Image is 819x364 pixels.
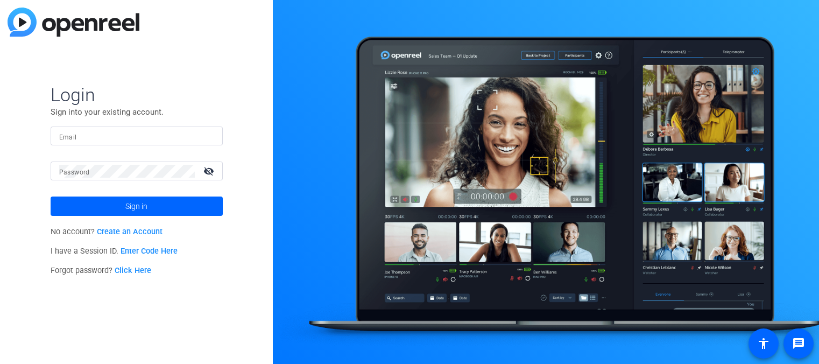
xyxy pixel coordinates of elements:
span: No account? [51,227,163,236]
mat-icon: visibility_off [197,163,223,179]
mat-label: Password [59,169,90,176]
mat-icon: message [792,337,805,350]
span: Login [51,83,223,106]
span: Forgot password? [51,266,152,275]
img: blue-gradient.svg [8,8,139,37]
span: Sign in [125,193,147,220]
button: Sign in [51,197,223,216]
mat-label: Email [59,134,77,141]
a: Create an Account [97,227,163,236]
a: Click Here [115,266,151,275]
a: Enter Code Here [121,247,178,256]
input: Enter Email Address [59,130,214,143]
p: Sign into your existing account. [51,106,223,118]
mat-icon: accessibility [757,337,770,350]
span: I have a Session ID. [51,247,178,256]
